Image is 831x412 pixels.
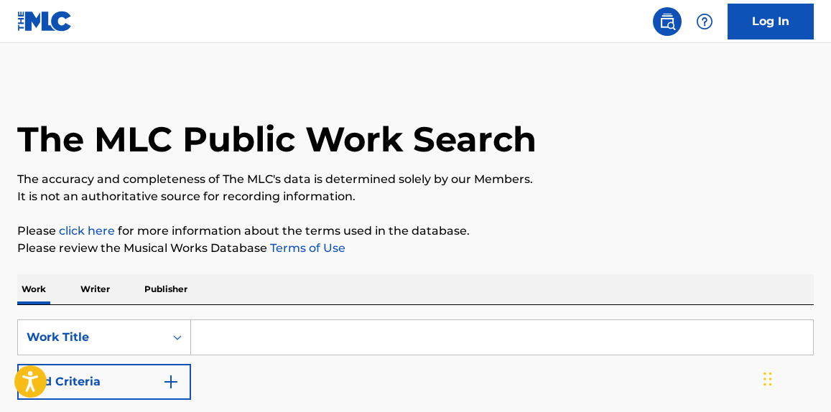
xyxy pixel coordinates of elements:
[659,13,676,30] img: search
[17,11,73,32] img: MLC Logo
[162,373,180,390] img: 9d2ae6d4665cec9f34b9.svg
[653,7,682,36] a: Public Search
[76,274,114,304] p: Writer
[27,329,156,346] div: Work Title
[17,274,50,304] p: Work
[17,364,191,400] button: Add Criteria
[17,118,537,161] h1: The MLC Public Work Search
[696,13,713,30] img: help
[17,171,814,188] p: The accuracy and completeness of The MLC's data is determined solely by our Members.
[267,241,345,255] a: Terms of Use
[690,7,719,36] div: Help
[763,357,772,401] div: Drag
[17,223,814,240] p: Please for more information about the terms used in the database.
[17,240,814,257] p: Please review the Musical Works Database
[728,4,814,39] a: Log In
[17,188,814,205] p: It is not an authoritative source for recording information.
[59,224,115,238] a: click here
[140,274,192,304] p: Publisher
[759,343,831,412] iframe: Chat Widget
